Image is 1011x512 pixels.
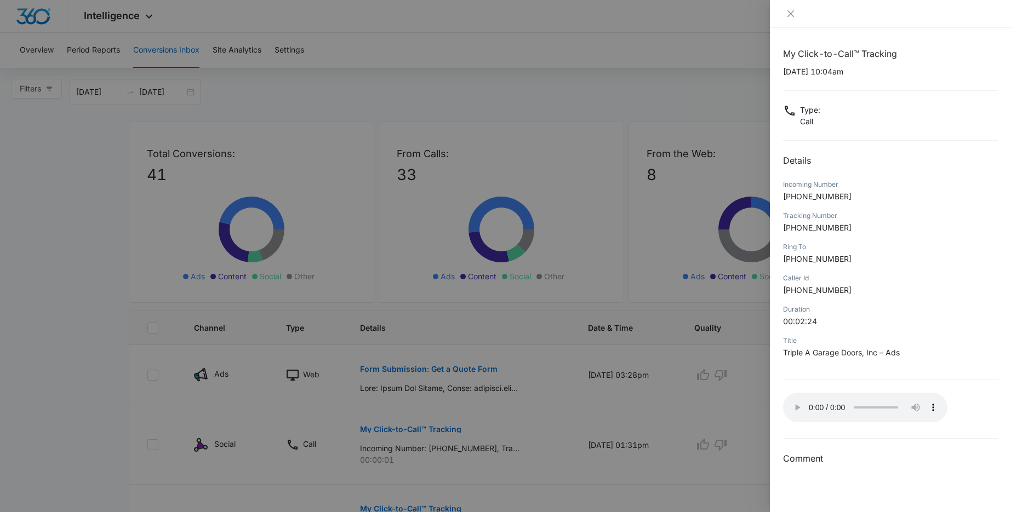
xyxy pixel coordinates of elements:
audio: Your browser does not support the audio tag. [783,393,947,422]
span: [PHONE_NUMBER] [783,285,852,295]
img: logo_orange.svg [18,18,26,26]
h2: Details [783,154,998,167]
div: Keywords by Traffic [121,65,185,72]
div: Domain Overview [42,65,98,72]
div: Caller Id [783,273,998,283]
p: [DATE] 10:04am [783,66,998,77]
img: website_grey.svg [18,28,26,37]
div: v 4.0.25 [31,18,54,26]
div: Tracking Number [783,211,998,221]
span: [PHONE_NUMBER] [783,223,852,232]
p: Call [800,116,820,127]
div: Domain: [DOMAIN_NAME] [28,28,121,37]
span: [PHONE_NUMBER] [783,192,852,201]
div: Incoming Number [783,180,998,189]
span: 00:02:24 [783,317,817,326]
span: Triple A Garage Doors, Inc – Ads [783,348,900,357]
div: Title [783,336,998,346]
button: Close [783,9,798,19]
p: Type : [800,104,820,116]
div: Duration [783,304,998,314]
span: close [786,9,795,18]
h3: Comment [783,452,998,465]
img: tab_keywords_by_traffic_grey.svg [109,64,118,72]
div: Ring To [783,242,998,252]
span: [PHONE_NUMBER] [783,254,852,263]
img: tab_domain_overview_orange.svg [30,64,38,72]
h1: My Click-to-Call™ Tracking [783,47,998,60]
